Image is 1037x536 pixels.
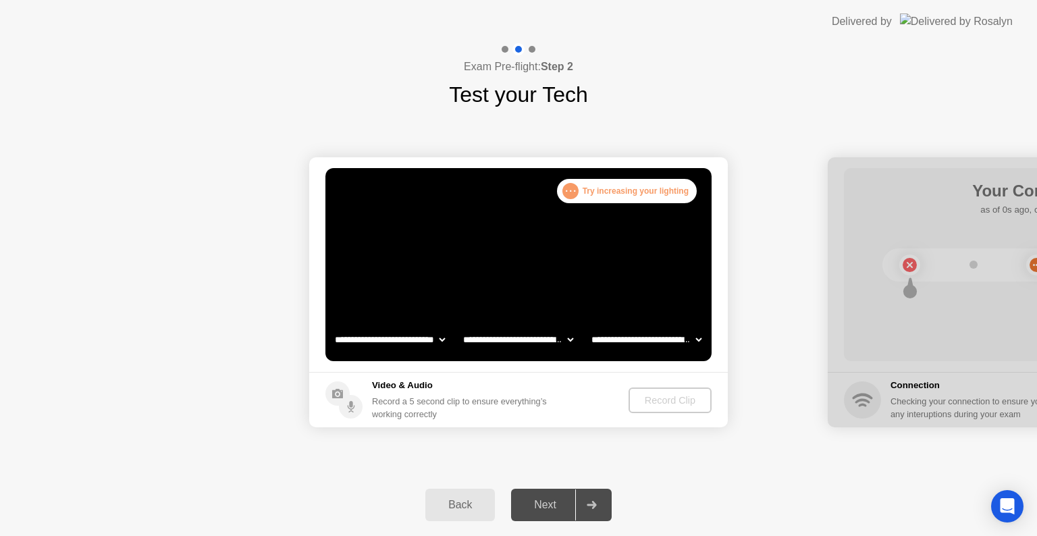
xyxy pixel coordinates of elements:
[449,78,588,111] h1: Test your Tech
[332,326,448,353] select: Available cameras
[832,14,892,30] div: Delivered by
[425,489,495,521] button: Back
[557,179,697,203] div: Try increasing your lighting
[629,387,712,413] button: Record Clip
[429,499,491,511] div: Back
[541,61,573,72] b: Step 2
[589,326,704,353] select: Available microphones
[372,395,552,421] div: Record a 5 second clip to ensure everything’s working correctly
[634,395,706,406] div: Record Clip
[511,489,612,521] button: Next
[460,326,576,353] select: Available speakers
[515,499,575,511] div: Next
[900,14,1013,29] img: Delivered by Rosalyn
[562,183,579,199] div: . . .
[372,379,552,392] h5: Video & Audio
[991,490,1023,522] div: Open Intercom Messenger
[464,59,573,75] h4: Exam Pre-flight:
